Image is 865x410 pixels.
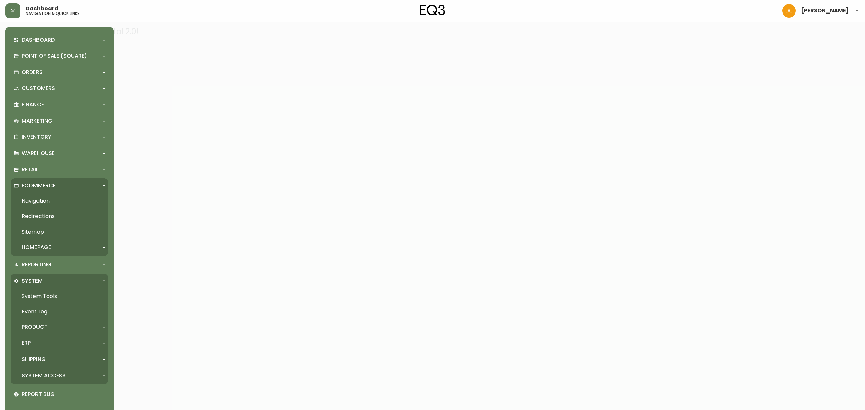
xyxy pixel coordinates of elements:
p: System Access [22,372,66,379]
a: System Tools [11,288,108,304]
p: ERP [22,339,31,347]
p: Orders [22,69,43,76]
div: Ecommerce [11,178,108,193]
p: Product [22,323,48,331]
div: Shipping [11,352,108,367]
div: Reporting [11,257,108,272]
div: Customers [11,81,108,96]
p: Marketing [22,117,52,125]
div: System [11,274,108,288]
a: Redirections [11,209,108,224]
p: Inventory [22,133,51,141]
div: Dashboard [11,32,108,47]
p: Ecommerce [22,182,56,189]
p: Customers [22,85,55,92]
p: Finance [22,101,44,108]
div: Report Bug [11,386,108,403]
p: Dashboard [22,36,55,44]
div: Point of Sale (Square) [11,49,108,63]
p: Reporting [22,261,51,268]
p: Warehouse [22,150,55,157]
span: Dashboard [26,6,58,11]
a: Event Log [11,304,108,319]
div: Marketing [11,113,108,128]
div: Homepage [11,240,108,255]
p: Point of Sale (Square) [22,52,87,60]
a: Navigation [11,193,108,209]
div: ERP [11,336,108,351]
div: Inventory [11,130,108,145]
div: Finance [11,97,108,112]
div: System Access [11,368,108,383]
div: Retail [11,162,108,177]
div: Product [11,319,108,334]
h5: navigation & quick links [26,11,80,16]
p: Homepage [22,244,51,251]
div: Orders [11,65,108,80]
img: logo [420,5,445,16]
p: Report Bug [22,391,105,398]
div: Warehouse [11,146,108,161]
p: Retail [22,166,39,173]
a: Sitemap [11,224,108,240]
p: System [22,277,43,285]
p: Shipping [22,356,46,363]
img: 7eb451d6983258353faa3212700b340b [782,4,796,18]
span: [PERSON_NAME] [801,8,849,14]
